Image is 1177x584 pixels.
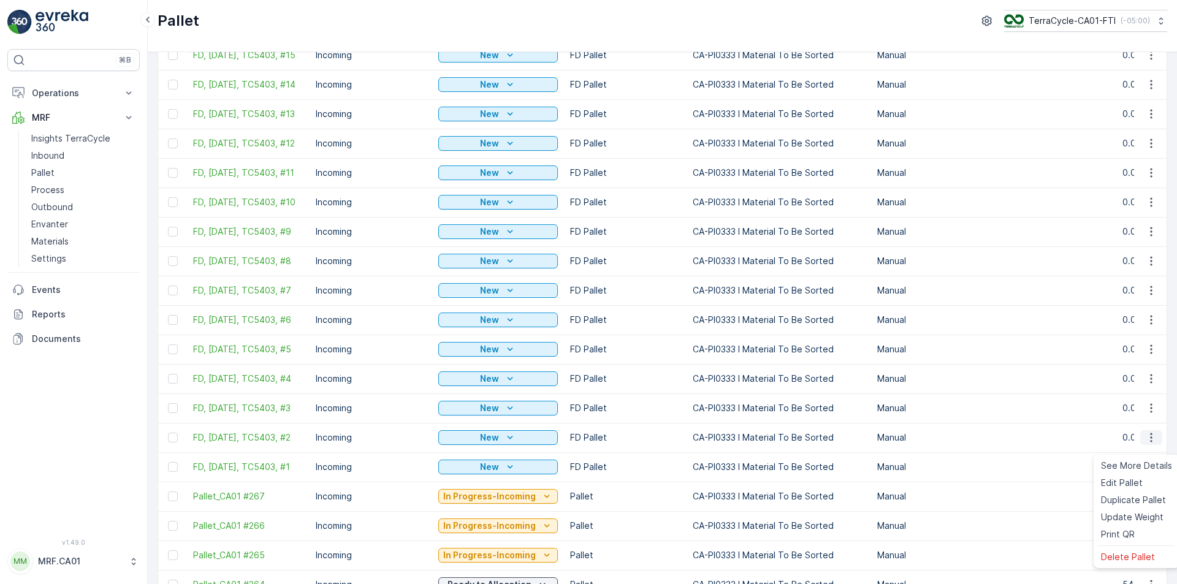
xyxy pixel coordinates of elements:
[438,165,558,180] button: New
[438,195,558,210] button: New
[443,490,536,502] p: In Progress-Incoming
[310,246,432,276] td: Incoming
[564,158,687,188] td: FD Pallet
[65,282,103,292] span: FD Pallet
[36,10,88,34] img: logo_light-DOdMpM7g.png
[10,302,52,313] span: Material :
[168,374,178,384] div: Toggle Row Selected
[687,423,871,452] td: CA-PI0333 I Material To Be Sorted
[7,278,140,302] a: Events
[168,227,178,237] div: Toggle Row Selected
[168,168,178,178] div: Toggle Row Selected
[480,196,499,208] p: New
[687,305,871,335] td: CA-PI0333 I Material To Be Sorted
[564,70,687,99] td: FD Pallet
[31,201,73,213] p: Outbound
[168,256,178,266] div: Toggle Row Selected
[168,433,178,442] div: Toggle Row Selected
[310,158,432,188] td: Incoming
[480,461,499,473] p: New
[480,108,499,120] p: New
[193,431,303,444] a: FD, Aug 27, 2025, TC5403, #2
[871,393,994,423] td: Manual
[1101,494,1166,506] span: Duplicate Pallet
[480,167,499,179] p: New
[480,49,499,61] p: New
[564,364,687,393] td: FD Pallet
[438,430,558,445] button: New
[26,233,140,250] a: Materials
[193,137,303,150] a: FD, Aug 27, 2025, TC5403, #12
[310,305,432,335] td: Incoming
[871,452,994,482] td: Manual
[438,460,558,474] button: New
[564,335,687,364] td: FD Pallet
[168,80,178,89] div: Toggle Row Selected
[480,373,499,385] p: New
[310,482,432,511] td: Incoming
[1096,491,1177,509] a: Duplicate Pallet
[687,246,871,276] td: CA-PI0333 I Material To Be Sorted
[168,315,178,325] div: Toggle Row Selected
[438,401,558,415] button: New
[310,40,432,70] td: Incoming
[193,284,303,297] span: FD, [DATE], TC5403, #7
[193,402,303,414] a: FD, Aug 27, 2025, TC5403, #3
[438,548,558,563] button: In Progress-Incoming
[480,343,499,355] p: New
[32,308,135,320] p: Reports
[168,109,178,119] div: Toggle Row Selected
[871,217,994,246] td: Manual
[310,276,432,305] td: Incoming
[193,226,303,238] a: FD, Aug 27, 2025, TC5403, #9
[10,221,72,232] span: Total Weight :
[193,314,303,326] span: FD, [DATE], TC5403, #6
[310,452,432,482] td: Incoming
[168,521,178,531] div: Toggle Row Selected
[310,540,432,570] td: Incoming
[193,520,303,532] span: Pallet_CA01 #266
[193,314,303,326] a: FD, Aug 27, 2025, TC5403, #6
[64,241,69,252] span: -
[1101,477,1143,489] span: Edit Pallet
[871,188,994,217] td: Manual
[168,197,178,207] div: Toggle Row Selected
[871,276,994,305] td: Manual
[871,511,994,540] td: Manual
[52,302,199,313] span: CA-PI0333 I Material To Be Sorted
[7,302,140,327] a: Reports
[26,216,140,233] a: Envanter
[687,99,871,129] td: CA-PI0333 I Material To Be Sorted
[32,333,135,345] p: Documents
[193,461,303,473] span: FD, [DATE], TC5403, #1
[31,235,69,248] p: Materials
[480,255,499,267] p: New
[193,373,303,385] span: FD, [DATE], TC5403, #4
[310,217,432,246] td: Incoming
[1101,511,1164,523] span: Update Weight
[871,99,994,129] td: Manual
[26,130,140,147] a: Insights TerraCycle
[310,364,432,393] td: Incoming
[687,364,871,393] td: CA-PI0333 I Material To Be Sorted
[687,70,871,99] td: CA-PI0333 I Material To Be Sorted
[531,10,644,25] p: FD, [DATE], TC5403, #1
[564,540,687,570] td: Pallet
[40,201,138,211] span: FD, [DATE], TC5403, #1
[193,167,303,179] a: FD, Aug 27, 2025, TC5403, #11
[7,10,32,34] img: logo
[193,490,303,502] span: Pallet_CA01 #267
[168,491,178,501] div: Toggle Row Selected
[7,327,140,351] a: Documents
[438,283,558,298] button: New
[193,108,303,120] span: FD, [DATE], TC5403, #13
[168,462,178,472] div: Toggle Row Selected
[7,81,140,105] button: Operations
[564,452,687,482] td: FD Pallet
[438,342,558,357] button: New
[564,246,687,276] td: FD Pallet
[26,250,140,267] a: Settings
[310,335,432,364] td: Incoming
[32,87,115,99] p: Operations
[564,40,687,70] td: FD Pallet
